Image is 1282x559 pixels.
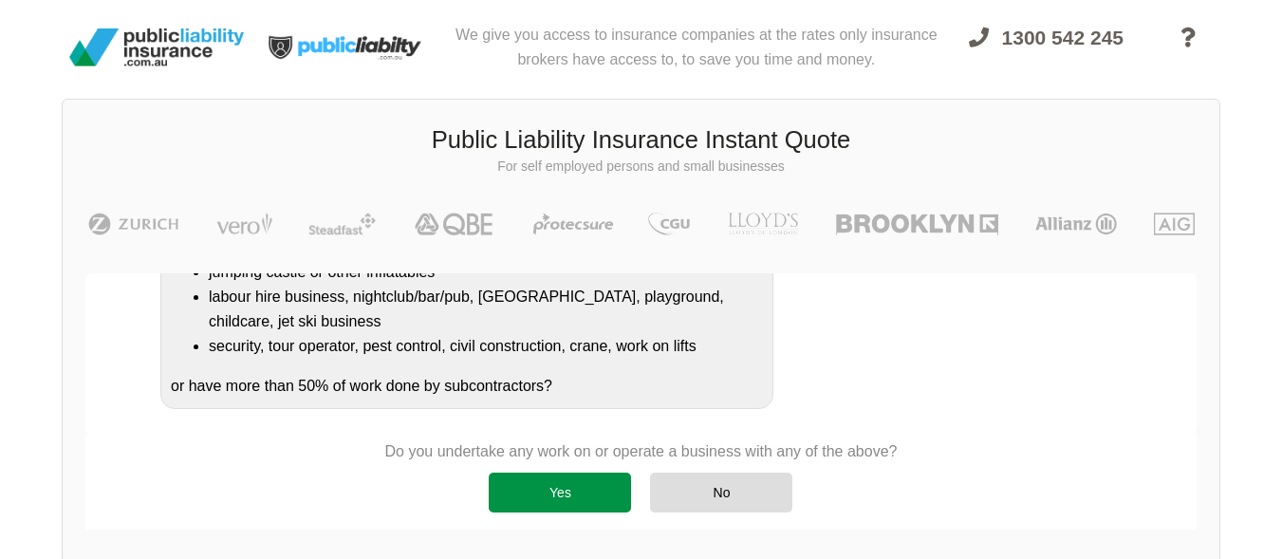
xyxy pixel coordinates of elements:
img: Steadfast | Public Liability Insurance [301,213,384,235]
img: Public Liability Insurance [62,21,251,74]
img: CGU | Public Liability Insurance [641,213,697,235]
img: LLOYD's | Public Liability Insurance [717,213,808,235]
p: For self employed persons and small businesses [77,158,1205,177]
img: Public Liability Insurance Light [251,8,441,87]
li: security, tour operator, pest control, civil construction, crane, work on lifts [209,334,763,359]
img: Allianz | Public Liability Insurance [1026,213,1126,235]
a: 1300 542 245 [952,15,1141,87]
div: No [650,473,792,512]
div: We give you access to insurance companies at the rates only insurance brokers have access to, to ... [441,8,952,87]
img: Brooklyn | Public Liability Insurance [828,213,1006,235]
h3: Public Liability Insurance Instant Quote [77,123,1205,158]
div: Yes [489,473,631,512]
span: 1300 542 245 [1002,27,1124,48]
img: Vero | Public Liability Insurance [208,213,281,235]
li: labour hire business, nightclub/bar/pub, [GEOGRAPHIC_DATA], playground, childcare, jet ski business [209,285,763,334]
img: QBE | Public Liability Insurance [403,213,506,235]
img: Zurich | Public Liability Insurance [80,213,187,235]
img: Protecsure | Public Liability Insurance [526,213,622,235]
p: Do you undertake any work on or operate a business with any of the above? [385,441,898,462]
img: AIG | Public Liability Insurance [1146,213,1202,235]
